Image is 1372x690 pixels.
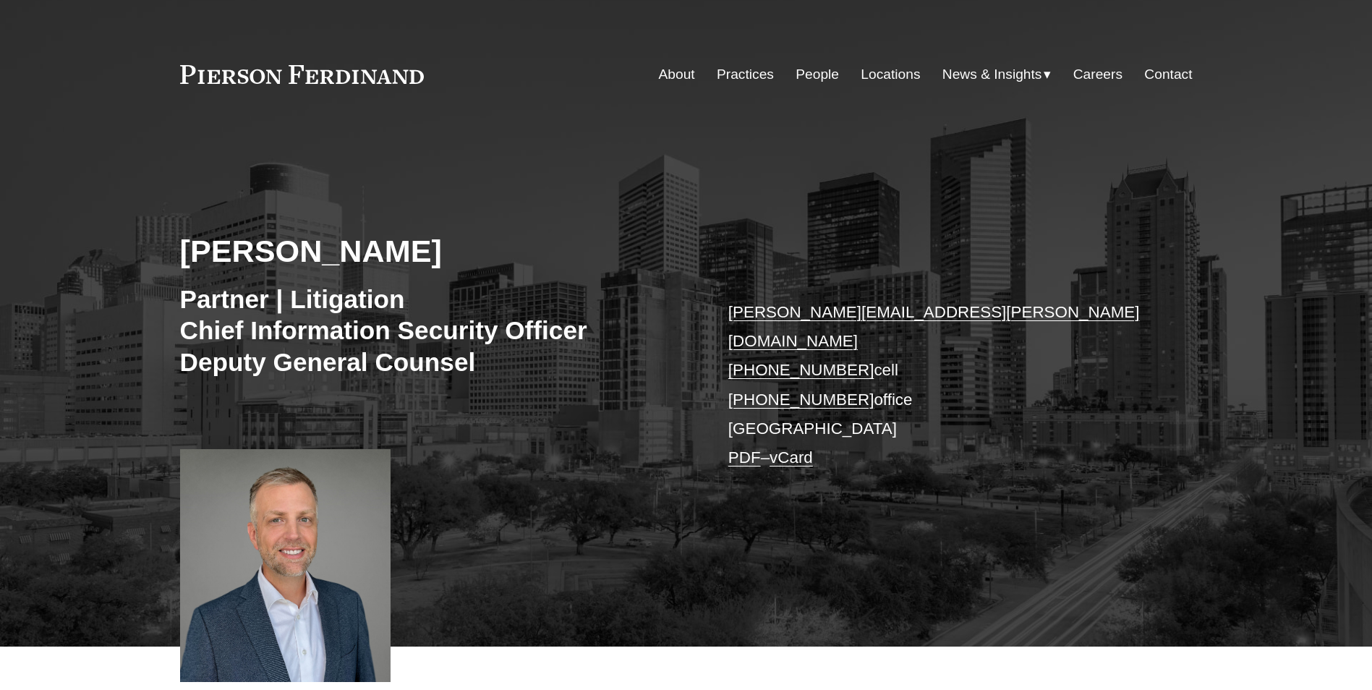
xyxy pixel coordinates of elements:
a: [PHONE_NUMBER] [728,391,874,409]
a: Contact [1144,61,1192,88]
a: [PERSON_NAME][EMAIL_ADDRESS][PERSON_NAME][DOMAIN_NAME] [728,303,1140,350]
a: vCard [770,448,813,467]
a: Careers [1073,61,1122,88]
a: Practices [717,61,774,88]
a: [PHONE_NUMBER] [728,361,874,379]
p: cell office [GEOGRAPHIC_DATA] – [728,298,1150,473]
a: Locations [861,61,920,88]
span: News & Insights [942,62,1042,88]
a: PDF [728,448,761,467]
a: About [659,61,695,88]
a: folder dropdown [942,61,1052,88]
h2: [PERSON_NAME] [180,232,686,270]
a: People [796,61,839,88]
h3: Partner | Litigation Chief Information Security Officer Deputy General Counsel [180,284,686,378]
